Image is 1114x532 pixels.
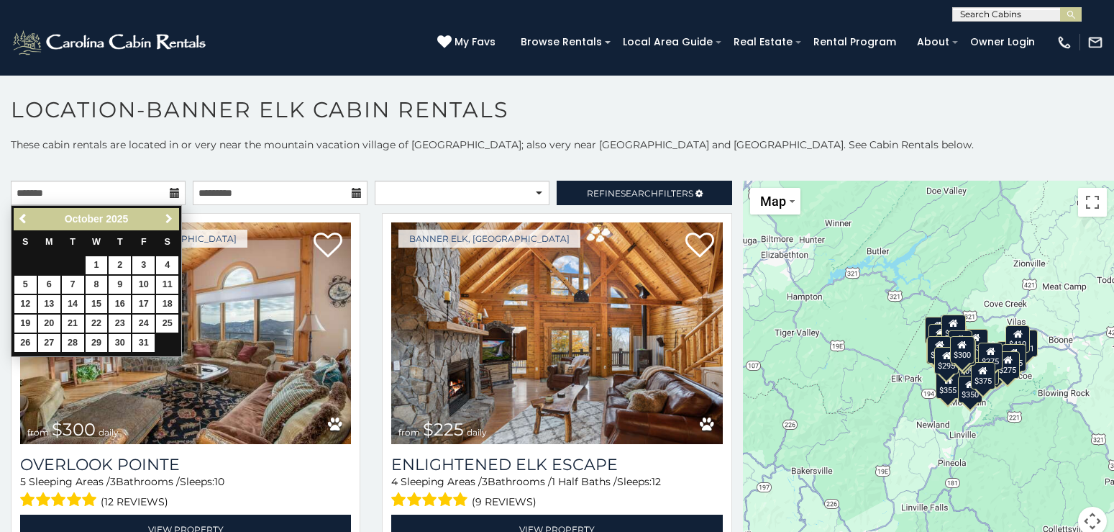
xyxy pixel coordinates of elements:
[132,295,155,313] a: 17
[391,222,722,444] img: Enlightened Elk Escape
[156,256,178,274] a: 4
[391,222,722,444] a: Enlightened Elk Escape from $225 daily
[391,475,398,488] span: 4
[86,276,108,294] a: 8
[934,346,959,374] div: $295
[38,295,60,313] a: 13
[11,28,210,57] img: White-1-2.png
[949,335,974,363] div: $300
[557,181,731,205] a: RefineSearchFilters
[423,419,464,440] span: $225
[110,475,116,488] span: 3
[163,213,175,225] span: Next
[20,222,351,444] img: Overlook Pointe
[20,474,351,511] div: Sleeping Areas / Bathrooms / Sleeps:
[117,237,123,247] span: Thursday
[552,475,617,488] span: 1 Half Baths /
[941,315,965,342] div: $310
[621,188,658,199] span: Search
[936,371,960,399] div: $355
[1087,35,1103,50] img: mail-regular-white.png
[86,334,108,352] a: 29
[652,475,661,488] span: 12
[391,455,722,474] a: Enlightened Elk Escape
[726,31,800,53] a: Real Estate
[482,475,488,488] span: 3
[20,455,351,474] a: Overlook Pointe
[106,213,128,225] span: 2025
[156,295,178,313] a: 18
[951,338,976,366] div: $170
[65,213,104,225] span: October
[70,237,76,247] span: Tuesday
[14,315,37,333] a: 19
[62,334,84,352] a: 28
[99,427,119,438] span: daily
[806,31,903,53] a: Rental Program
[513,31,609,53] a: Browse Rentals
[964,329,988,356] div: $235
[910,31,957,53] a: About
[14,334,37,352] a: 26
[685,231,714,261] a: Add to favorites
[963,31,1042,53] a: Owner Login
[472,492,537,511] span: (9 reviews)
[62,295,84,313] a: 14
[978,342,1003,369] div: $275
[160,210,178,228] a: Next
[20,222,351,444] a: Overlook Pointe from $300 daily
[928,324,953,351] div: $290
[760,194,786,209] span: Map
[587,188,693,199] span: Refine Filters
[947,330,972,358] div: $570
[616,31,720,53] a: Local Area Guide
[86,295,108,313] a: 15
[750,188,800,215] button: Change map style
[314,231,342,261] a: Add to favorites
[467,427,487,438] span: daily
[398,230,580,248] a: Banner Elk, [GEOGRAPHIC_DATA]
[27,427,49,438] span: from
[38,334,60,352] a: 27
[109,295,131,313] a: 16
[132,256,155,274] a: 3
[52,419,96,440] span: $300
[1013,330,1038,357] div: $451
[957,375,982,402] div: $350
[20,475,26,488] span: 5
[455,35,496,50] span: My Favs
[101,492,168,511] span: (12 reviews)
[45,237,53,247] span: Monday
[38,315,60,333] a: 20
[437,35,499,50] a: My Favs
[14,276,37,294] a: 5
[38,276,60,294] a: 6
[1005,325,1030,353] div: $410
[391,474,722,511] div: Sleeping Areas / Bathrooms / Sleeps:
[86,256,108,274] a: 1
[165,237,170,247] span: Saturday
[1078,188,1107,217] button: Toggle fullscreen view
[86,315,108,333] a: 22
[132,334,155,352] a: 31
[398,427,420,438] span: from
[156,315,178,333] a: 25
[995,351,1020,378] div: $275
[141,237,147,247] span: Friday
[62,276,84,294] a: 7
[132,276,155,294] a: 10
[92,237,101,247] span: Wednesday
[109,256,131,274] a: 2
[132,315,155,333] a: 24
[156,276,178,294] a: 11
[214,475,224,488] span: 10
[62,315,84,333] a: 21
[971,362,995,389] div: $375
[109,315,131,333] a: 23
[15,210,33,228] a: Previous
[109,276,131,294] a: 9
[1002,343,1026,371] div: $485
[925,317,949,344] div: $720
